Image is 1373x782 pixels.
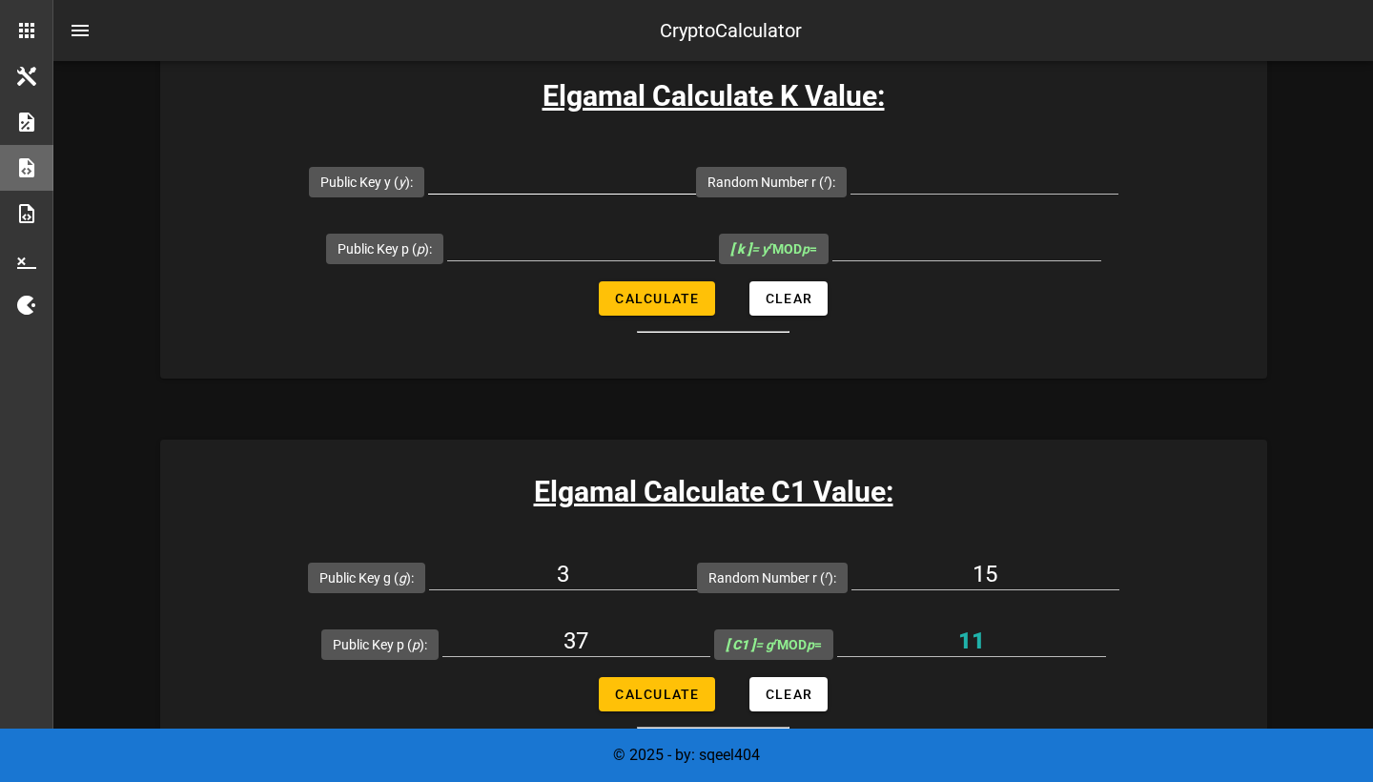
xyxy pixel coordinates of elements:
[399,570,406,586] i: g
[825,568,829,581] sup: r
[660,16,802,45] div: CryptoCalculator
[160,74,1267,117] h3: Elgamal Calculate K Value:
[599,677,715,711] button: Calculate
[707,173,835,192] label: Random Number r ( ):
[768,239,772,252] sup: r
[614,687,700,702] span: Calculate
[773,635,777,648] sup: r
[730,241,772,257] i: = y
[730,241,817,257] span: MOD =
[824,173,828,185] sup: r
[160,470,1267,513] h3: Elgamal Calculate C1 Value:
[749,677,829,711] button: Clear
[708,568,836,587] label: Random Number r ( ):
[726,637,755,652] b: [ C1 ]
[765,687,813,702] span: Clear
[338,239,432,258] label: Public Key p ( ):
[613,746,760,764] span: © 2025 - by: sqeel404
[730,241,751,257] b: [ k ]
[57,8,103,53] button: nav-menu-toggle
[399,175,405,190] i: y
[807,637,814,652] i: p
[614,291,700,306] span: Calculate
[726,637,777,652] i: = g
[320,173,413,192] label: Public Key y ( ):
[599,281,715,316] button: Calculate
[802,241,809,257] i: p
[765,291,813,306] span: Clear
[333,635,427,654] label: Public Key p ( ):
[412,637,420,652] i: p
[726,637,822,652] span: MOD =
[319,568,414,587] label: Public Key g ( ):
[749,281,829,316] button: Clear
[417,241,424,257] i: p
